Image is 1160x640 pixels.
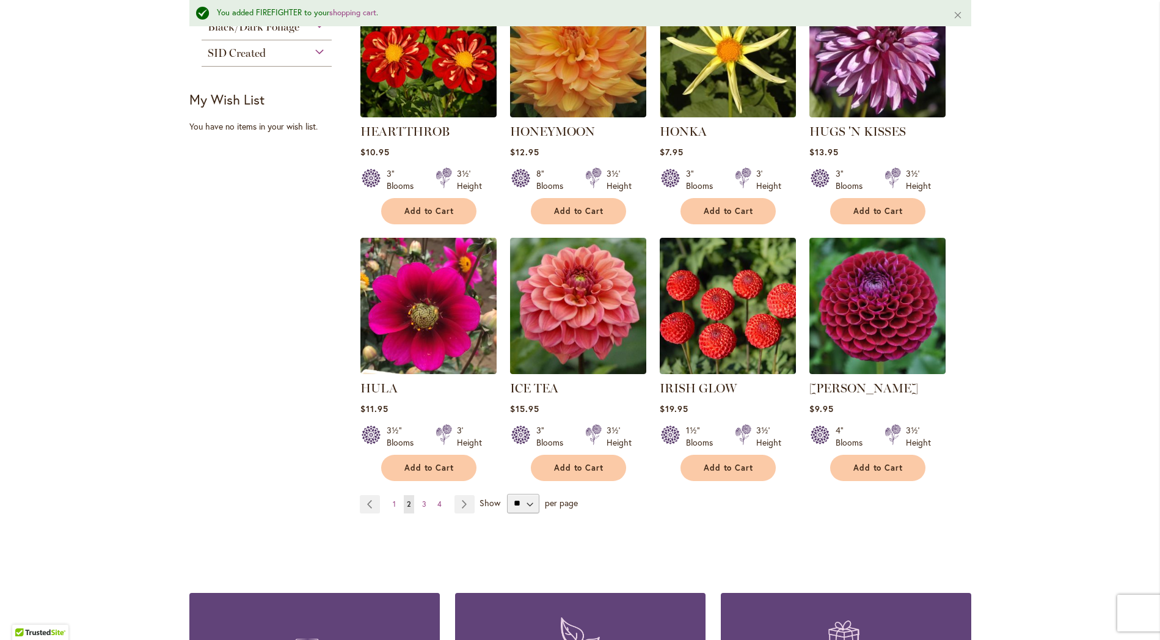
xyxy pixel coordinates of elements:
a: Ivanetti [809,365,946,377]
span: Black/Dark Foliage [208,20,299,34]
div: 3½" Blooms [387,424,421,449]
button: Add to Cart [531,198,626,224]
span: 1 [393,499,396,509]
img: ICE TEA [510,238,646,374]
a: ICE TEA [510,381,558,395]
div: 3½' Height [607,167,632,192]
a: HUGS 'N KISSES [809,124,906,139]
a: HEARTTHROB [360,108,497,120]
span: SID Created [208,46,266,60]
a: HONKA [660,108,796,120]
span: Add to Cart [554,206,604,216]
a: [PERSON_NAME] [809,381,918,395]
span: $10.95 [360,146,390,158]
button: Add to Cart [680,455,776,481]
a: ICE TEA [510,365,646,377]
span: Add to Cart [853,463,903,473]
span: Add to Cart [404,206,454,216]
div: 3" Blooms [836,167,870,192]
div: 3' Height [457,424,482,449]
a: IRISH GLOW [660,381,737,395]
a: HONEYMOON [510,124,595,139]
button: Add to Cart [381,198,476,224]
a: HONKA [660,124,707,139]
span: Show [480,496,500,508]
div: 3½' Height [906,167,931,192]
a: Honeymoon [510,108,646,120]
img: IRISH GLOW [660,238,796,374]
span: $7.95 [660,146,684,158]
span: per page [545,496,578,508]
span: $9.95 [809,403,834,414]
button: Add to Cart [830,455,925,481]
button: Add to Cart [531,455,626,481]
a: 3 [419,495,429,513]
div: 3½' Height [906,424,931,449]
div: 8" Blooms [536,167,571,192]
div: 3½' Height [756,424,781,449]
span: Add to Cart [404,463,454,473]
span: 3 [422,499,426,509]
button: Add to Cart [680,198,776,224]
button: Add to Cart [830,198,925,224]
button: Add to Cart [381,455,476,481]
div: 3½' Height [457,167,482,192]
div: 3" Blooms [387,167,421,192]
span: Add to Cart [554,463,604,473]
iframe: Launch Accessibility Center [9,597,43,631]
a: 1 [390,495,399,513]
a: shopping cart [329,7,376,18]
div: 3½' Height [607,424,632,449]
a: HULA [360,365,497,377]
div: 3' Height [756,167,781,192]
div: 3" Blooms [536,424,571,449]
a: HUGS 'N KISSES [809,108,946,120]
span: $12.95 [510,146,539,158]
div: 3" Blooms [686,167,720,192]
a: HEARTTHROB [360,124,450,139]
span: $19.95 [660,403,688,414]
span: 4 [437,499,442,509]
div: You added FIREFIGHTER to your . [217,7,935,19]
div: You have no items in your wish list. [189,120,352,133]
span: $11.95 [360,403,388,414]
span: Add to Cart [853,206,903,216]
a: 4 [434,495,445,513]
div: 4" Blooms [836,424,870,449]
a: HULA [360,381,398,395]
span: Add to Cart [704,463,754,473]
span: 2 [407,499,411,509]
img: Ivanetti [809,238,946,374]
strong: My Wish List [189,90,264,108]
div: 1½" Blooms [686,424,720,449]
span: $15.95 [510,403,539,414]
span: $13.95 [809,146,839,158]
span: Add to Cart [704,206,754,216]
img: HULA [360,238,497,374]
a: IRISH GLOW [660,365,796,377]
